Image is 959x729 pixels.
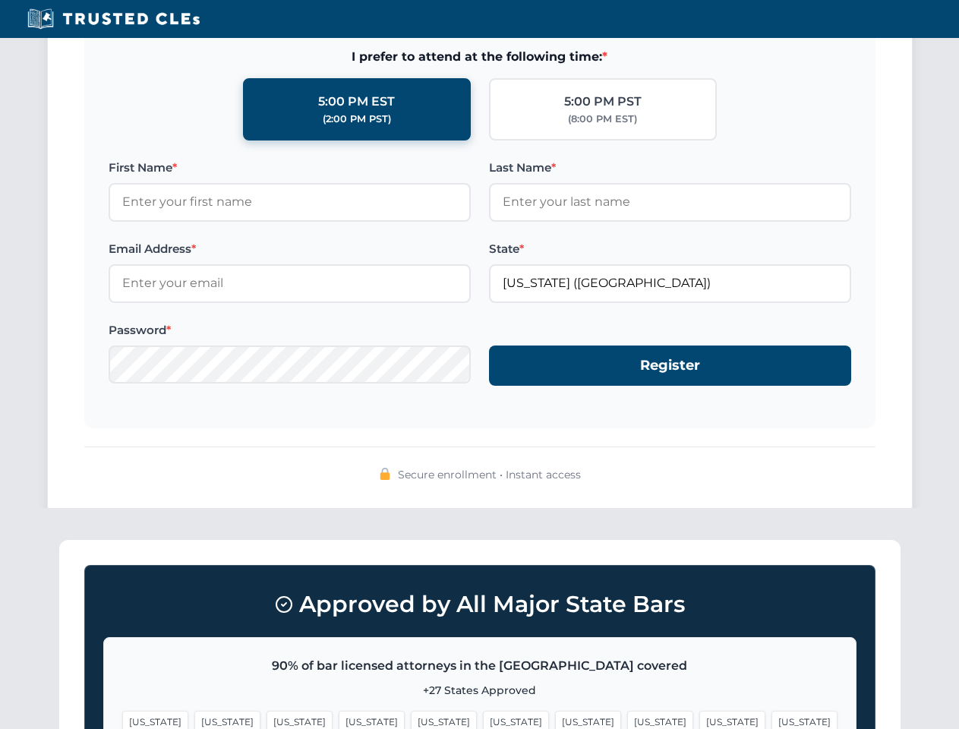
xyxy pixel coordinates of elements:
[318,92,395,112] div: 5:00 PM EST
[109,183,471,221] input: Enter your first name
[489,346,851,386] button: Register
[379,468,391,480] img: 🔒
[398,466,581,483] span: Secure enrollment • Instant access
[489,240,851,258] label: State
[103,584,856,625] h3: Approved by All Major State Bars
[564,92,642,112] div: 5:00 PM PST
[109,240,471,258] label: Email Address
[122,682,838,699] p: +27 States Approved
[109,159,471,177] label: First Name
[109,321,471,339] label: Password
[323,112,391,127] div: (2:00 PM PST)
[489,183,851,221] input: Enter your last name
[489,159,851,177] label: Last Name
[109,264,471,302] input: Enter your email
[568,112,637,127] div: (8:00 PM EST)
[109,47,851,67] span: I prefer to attend at the following time:
[23,8,204,30] img: Trusted CLEs
[122,656,838,676] p: 90% of bar licensed attorneys in the [GEOGRAPHIC_DATA] covered
[489,264,851,302] input: Florida (FL)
